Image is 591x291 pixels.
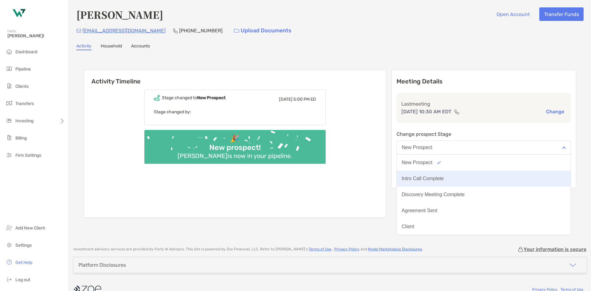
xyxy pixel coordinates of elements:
[162,95,226,100] div: Stage changed to
[7,2,30,25] img: Zoe Logo
[6,48,13,55] img: dashboard icon
[131,43,150,50] a: Accounts
[15,49,37,55] span: Dashboard
[228,134,242,143] div: 🎉
[207,143,263,152] div: New prospect!
[437,161,441,164] img: Option icon
[6,151,13,159] img: firm-settings icon
[179,27,223,34] p: [PHONE_NUMBER]
[309,247,332,251] a: Terms of Use
[74,247,423,252] p: Investment advisory services are provided by Forty W Advisors . This site is powered by Zoe Finan...
[76,43,91,50] a: Activity
[15,260,32,265] span: Get Help
[539,7,584,21] button: Transfer Funds
[402,224,414,229] div: Client
[173,28,178,33] img: Phone Icon
[175,152,295,160] div: [PERSON_NAME] is now in your pipeline.
[78,262,126,268] div: Platform Disclosures
[397,171,571,187] button: Intro Call Complete
[6,258,13,266] img: get-help icon
[368,247,422,251] a: Model Marketplace Disclosures
[15,277,30,282] span: Log out
[15,118,34,123] span: Investing
[76,7,163,22] h4: [PERSON_NAME]
[6,276,13,283] img: logout icon
[6,65,13,72] img: pipeline icon
[396,130,571,138] p: Change prospect Stage
[293,97,316,102] span: 5:00 PM ED
[15,101,34,106] span: Transfers
[401,100,566,108] p: Last meeting
[7,33,65,38] span: [PERSON_NAME]!
[84,70,386,85] h6: Activity Timeline
[454,109,460,114] img: communication type
[15,243,32,248] span: Settings
[15,225,45,231] span: Add New Client
[230,24,295,37] a: Upload Documents
[15,135,27,141] span: Billing
[154,95,160,101] img: Event icon
[524,246,586,252] p: Your information is secure
[569,261,577,269] img: icon arrow
[402,145,432,150] div: New Prospect
[402,192,465,197] div: Discovery Meeting Complete
[6,134,13,141] img: billing icon
[6,99,13,107] img: transfers icon
[397,187,571,203] button: Discovery Meeting Complete
[562,147,566,149] img: Open dropdown arrow
[402,160,432,165] div: New Prospect
[397,203,571,219] button: Agreement Sent
[154,108,316,116] p: Stage changed by:
[15,84,29,89] span: Clients
[234,29,239,33] img: button icon
[6,82,13,90] img: clients icon
[197,95,226,100] b: New Prospect
[544,108,566,115] button: Change
[6,224,13,231] img: add_new_client icon
[144,130,326,159] img: Confetti
[6,117,13,124] img: investing icon
[279,97,292,102] span: [DATE]
[402,176,444,181] div: Intro Call Complete
[76,29,81,33] img: Email Icon
[101,43,122,50] a: Household
[397,155,571,171] button: New Prospect
[82,27,166,34] p: [EMAIL_ADDRESS][DOMAIN_NAME]
[6,241,13,249] img: settings icon
[15,67,31,72] span: Pipeline
[402,208,437,213] div: Agreement Sent
[397,219,571,235] button: Client
[396,140,571,155] button: New Prospect
[401,108,452,115] p: [DATE] 10:30 AM EDT
[396,78,571,85] p: Meeting Details
[334,247,360,251] a: Privacy Policy
[15,153,41,158] span: Firm Settings
[492,7,534,21] button: Open Account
